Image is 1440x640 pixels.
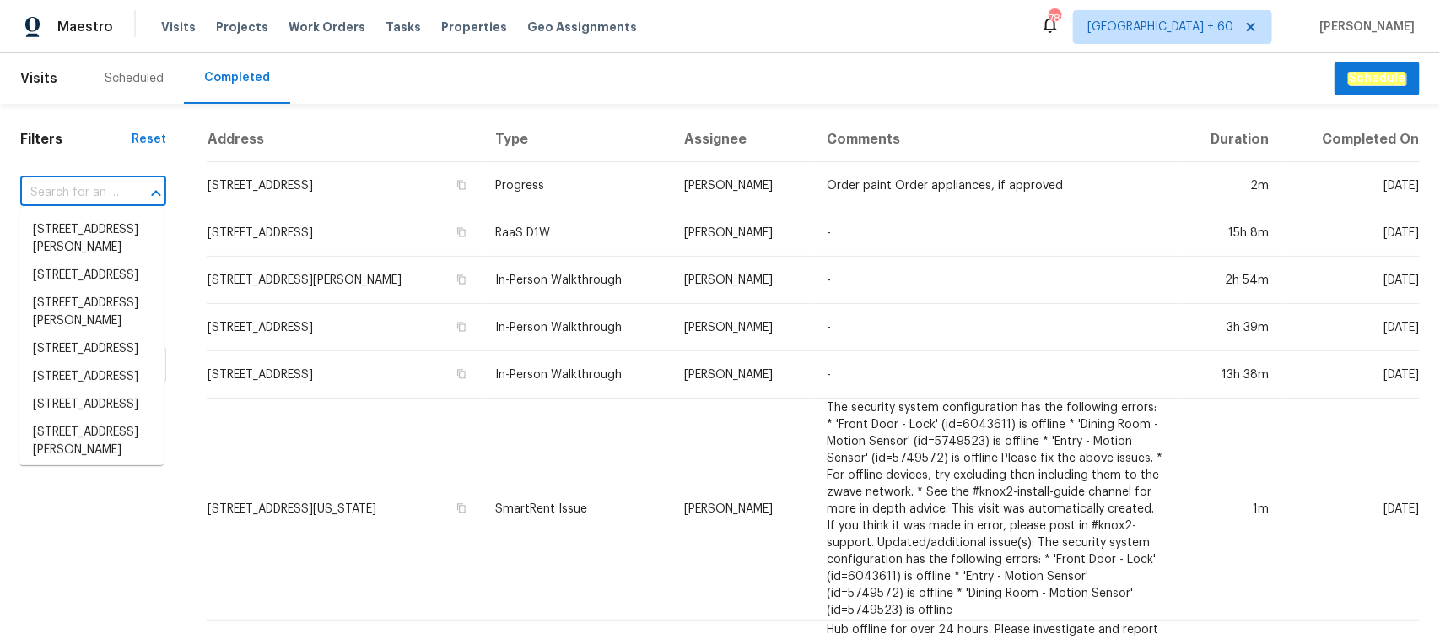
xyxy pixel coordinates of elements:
[483,257,671,304] td: In-Person Walkthrough
[441,19,507,35] span: Properties
[207,162,483,209] td: [STREET_ADDRESS]
[57,19,113,35] span: Maestro
[483,162,671,209] td: Progress
[207,351,483,399] td: [STREET_ADDRESS]
[1178,162,1282,209] td: 2m
[1178,399,1282,621] td: 1m
[814,209,1178,257] td: -
[454,177,469,193] button: Copy Address
[19,290,164,335] li: [STREET_ADDRESS][PERSON_NAME]
[19,262,164,290] li: [STREET_ADDRESS]
[454,319,469,334] button: Copy Address
[814,257,1178,304] td: -
[671,117,814,162] th: Assignee
[207,117,483,162] th: Address
[671,257,814,304] td: [PERSON_NAME]
[1178,257,1282,304] td: 2h 54m
[20,60,57,97] span: Visits
[1282,304,1420,351] td: [DATE]
[207,209,483,257] td: [STREET_ADDRESS]
[671,399,814,621] td: [PERSON_NAME]
[527,19,637,35] span: Geo Assignments
[216,19,268,35] span: Projects
[19,391,164,419] li: [STREET_ADDRESS]
[1178,304,1282,351] td: 3h 39m
[483,399,671,621] td: SmartRent Issue
[144,182,168,205] button: Close
[105,70,164,87] div: Scheduled
[454,225,469,240] button: Copy Address
[1178,117,1282,162] th: Duration
[161,19,196,35] span: Visits
[1313,19,1415,35] span: [PERSON_NAME]
[289,19,365,35] span: Work Orders
[19,216,164,262] li: [STREET_ADDRESS][PERSON_NAME]
[814,351,1178,399] td: -
[483,209,671,257] td: RaaS D1W
[1282,257,1420,304] td: [DATE]
[204,69,270,86] div: Completed
[1282,117,1420,162] th: Completed On
[1087,19,1233,35] span: [GEOGRAPHIC_DATA] + 60
[207,304,483,351] td: [STREET_ADDRESS]
[671,209,814,257] td: [PERSON_NAME]
[454,501,469,516] button: Copy Address
[20,131,132,148] h1: Filters
[19,363,164,391] li: [STREET_ADDRESS]
[483,117,671,162] th: Type
[1178,209,1282,257] td: 15h 8m
[814,399,1178,621] td: The security system configuration has the following errors: * 'Front Door - Lock' (id=6043611) is...
[20,180,119,206] input: Search for an address...
[132,131,166,148] div: Reset
[1049,10,1060,27] div: 781
[671,351,814,399] td: [PERSON_NAME]
[814,162,1178,209] td: Order paint Order appliances, if approved
[454,272,469,287] button: Copy Address
[19,335,164,363] li: [STREET_ADDRESS]
[671,304,814,351] td: [PERSON_NAME]
[1282,399,1420,621] td: [DATE]
[19,419,164,464] li: [STREET_ADDRESS][PERSON_NAME]
[814,117,1178,162] th: Comments
[454,366,469,382] button: Copy Address
[1335,62,1420,96] button: Schedule
[1348,72,1406,85] em: Schedule
[483,351,671,399] td: In-Person Walkthrough
[671,162,814,209] td: [PERSON_NAME]
[19,464,164,492] li: [STREET_ADDRESS]
[1282,351,1420,399] td: [DATE]
[1282,209,1420,257] td: [DATE]
[814,304,1178,351] td: -
[386,21,421,33] span: Tasks
[483,304,671,351] td: In-Person Walkthrough
[1282,162,1420,209] td: [DATE]
[1178,351,1282,399] td: 13h 38m
[207,257,483,304] td: [STREET_ADDRESS][PERSON_NAME]
[207,399,483,621] td: [STREET_ADDRESS][US_STATE]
